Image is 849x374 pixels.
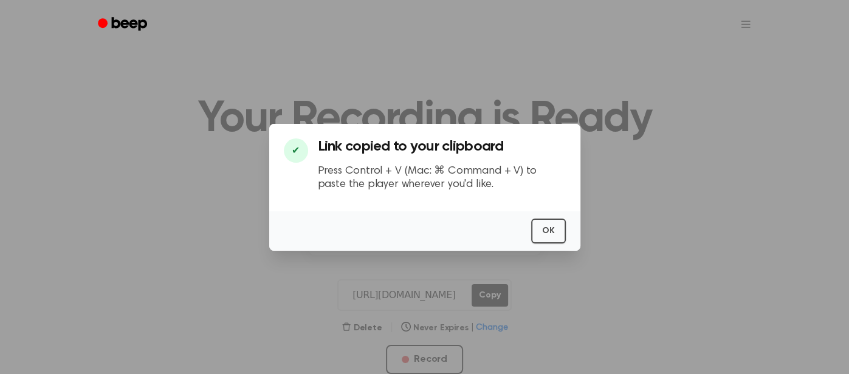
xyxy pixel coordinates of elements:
a: Beep [89,13,158,36]
button: Open menu [731,10,760,39]
div: ✔ [284,138,308,163]
button: OK [531,219,566,243]
p: Press Control + V (Mac: ⌘ Command + V) to paste the player wherever you'd like. [318,165,566,192]
h3: Link copied to your clipboard [318,138,566,155]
